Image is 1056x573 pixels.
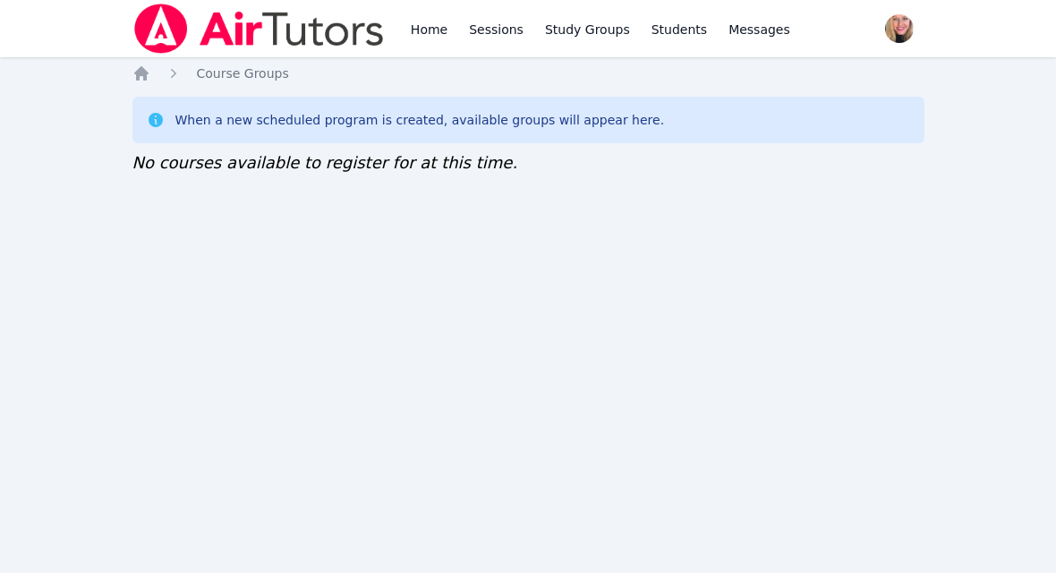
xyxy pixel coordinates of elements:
[132,64,924,82] nav: Breadcrumb
[132,4,386,54] img: Air Tutors
[132,153,518,172] span: No courses available to register for at this time.
[197,64,289,82] a: Course Groups
[175,111,665,129] div: When a new scheduled program is created, available groups will appear here.
[197,66,289,81] span: Course Groups
[728,21,790,38] span: Messages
